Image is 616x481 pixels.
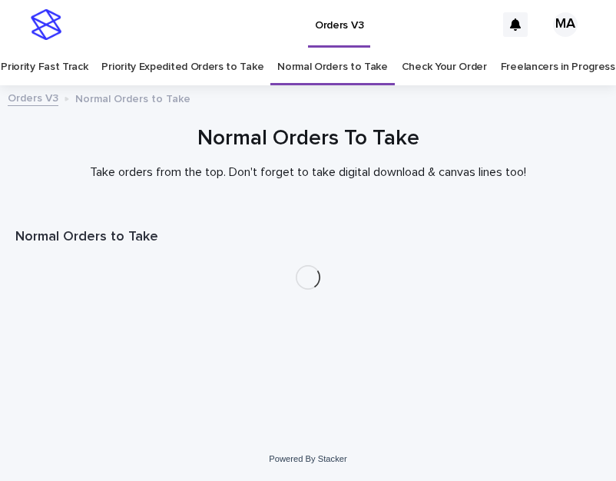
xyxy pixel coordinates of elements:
[277,49,388,85] a: Normal Orders to Take
[15,165,601,180] p: Take orders from the top. Don't forget to take digital download & canvas lines too!
[15,228,601,247] h1: Normal Orders to Take
[1,49,88,85] a: Priority Fast Track
[101,49,263,85] a: Priority Expedited Orders to Take
[402,49,487,85] a: Check Your Order
[501,49,615,85] a: Freelancers in Progress
[15,124,601,153] h1: Normal Orders To Take
[8,88,58,106] a: Orders V3
[31,9,61,40] img: stacker-logo-s-only.png
[269,454,346,463] a: Powered By Stacker
[75,89,190,106] p: Normal Orders to Take
[553,12,578,37] div: MA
